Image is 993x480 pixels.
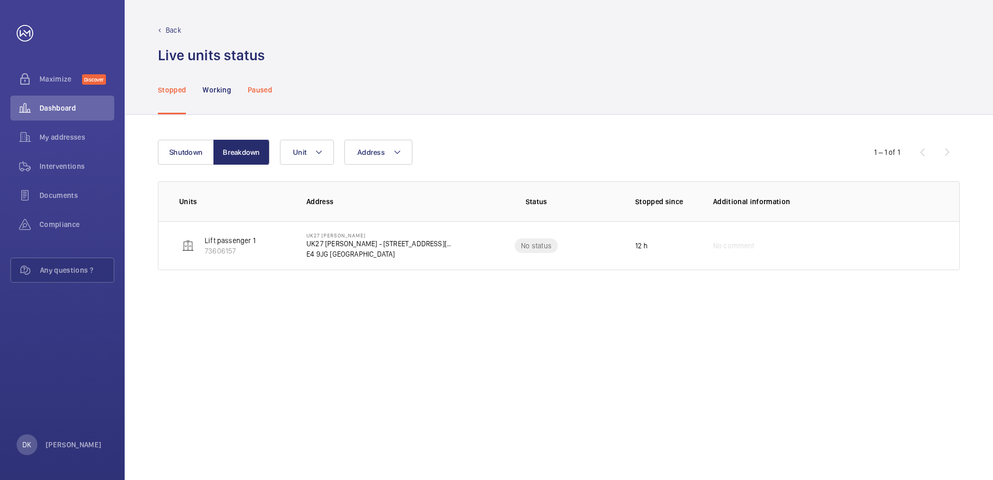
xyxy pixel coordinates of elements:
[203,85,231,95] p: Working
[874,147,900,157] div: 1 – 1 of 1
[158,140,214,165] button: Shutdown
[306,238,454,249] p: UK27 [PERSON_NAME] - [STREET_ADDRESS][PERSON_NAME]
[158,46,265,65] h1: Live units status
[22,439,31,450] p: DK
[40,265,114,275] span: Any questions ?
[166,25,181,35] p: Back
[46,439,102,450] p: [PERSON_NAME]
[182,239,194,252] img: elevator.svg
[213,140,270,165] button: Breakdown
[635,196,696,207] p: Stopped since
[635,241,648,251] p: 12 h
[306,232,454,238] p: UK27 [PERSON_NAME]
[39,132,114,142] span: My addresses
[39,190,114,201] span: Documents
[713,196,938,207] p: Additional information
[205,235,256,246] p: Lift passenger 1
[280,140,334,165] button: Unit
[39,161,114,171] span: Interventions
[248,85,272,95] p: Paused
[158,85,186,95] p: Stopped
[179,196,290,207] p: Units
[82,74,106,85] span: Discover
[461,196,611,207] p: Status
[306,196,454,207] p: Address
[205,246,256,256] p: 73606157
[713,241,755,251] span: No comment
[293,148,306,156] span: Unit
[521,241,552,251] p: No status
[39,219,114,230] span: Compliance
[306,249,454,259] p: E4 9JG [GEOGRAPHIC_DATA]
[39,74,82,84] span: Maximize
[357,148,385,156] span: Address
[344,140,412,165] button: Address
[39,103,114,113] span: Dashboard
